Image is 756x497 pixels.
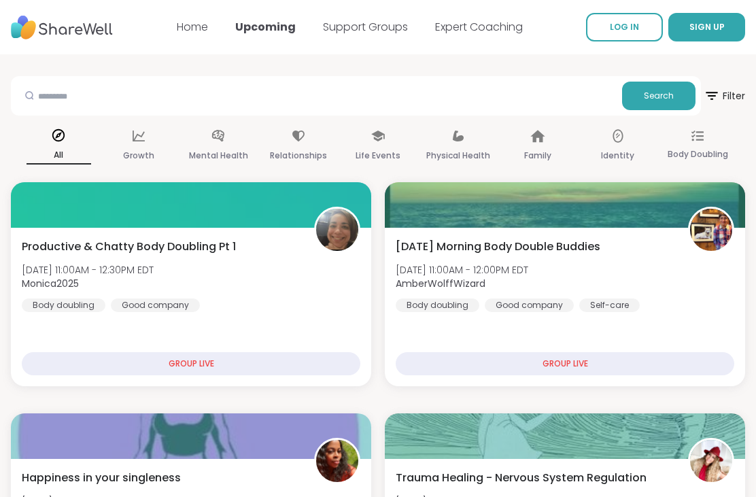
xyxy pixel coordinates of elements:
p: Identity [601,148,634,164]
p: Life Events [356,148,400,164]
a: Support Groups [323,19,408,35]
button: SIGN UP [668,13,745,41]
p: Family [524,148,551,164]
a: Home [177,19,208,35]
img: Monica2025 [316,209,358,251]
span: [DATE] 11:00AM - 12:30PM EDT [22,263,154,277]
div: GROUP LIVE [22,352,360,375]
span: [DATE] Morning Body Double Buddies [396,239,600,255]
span: [DATE] 11:00AM - 12:00PM EDT [396,263,528,277]
div: Body doubling [22,298,105,312]
a: LOG IN [586,13,663,41]
span: Search [644,90,674,102]
a: Expert Coaching [435,19,523,35]
div: Body doubling [396,298,479,312]
p: Physical Health [426,148,490,164]
b: AmberWolffWizard [396,277,485,290]
p: All [27,147,91,165]
a: Upcoming [235,19,296,35]
p: Growth [123,148,154,164]
img: AmberWolffWizard [690,209,732,251]
b: Monica2025 [22,277,79,290]
span: SIGN UP [689,21,725,33]
button: Filter [704,76,745,116]
img: yewatt45 [316,440,358,482]
button: Search [622,82,695,110]
p: Body Doubling [668,146,728,162]
div: Self-care [579,298,640,312]
div: Good company [111,298,200,312]
div: Good company [485,298,574,312]
div: GROUP LIVE [396,352,734,375]
span: Trauma Healing - Nervous System Regulation [396,470,647,486]
span: Productive & Chatty Body Doubling Pt 1 [22,239,236,255]
img: CLove [690,440,732,482]
p: Mental Health [189,148,248,164]
span: Happiness in your singleness [22,470,181,486]
span: LOG IN [610,21,639,33]
span: Filter [704,80,745,112]
img: ShareWell Nav Logo [11,9,113,46]
p: Relationships [270,148,327,164]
